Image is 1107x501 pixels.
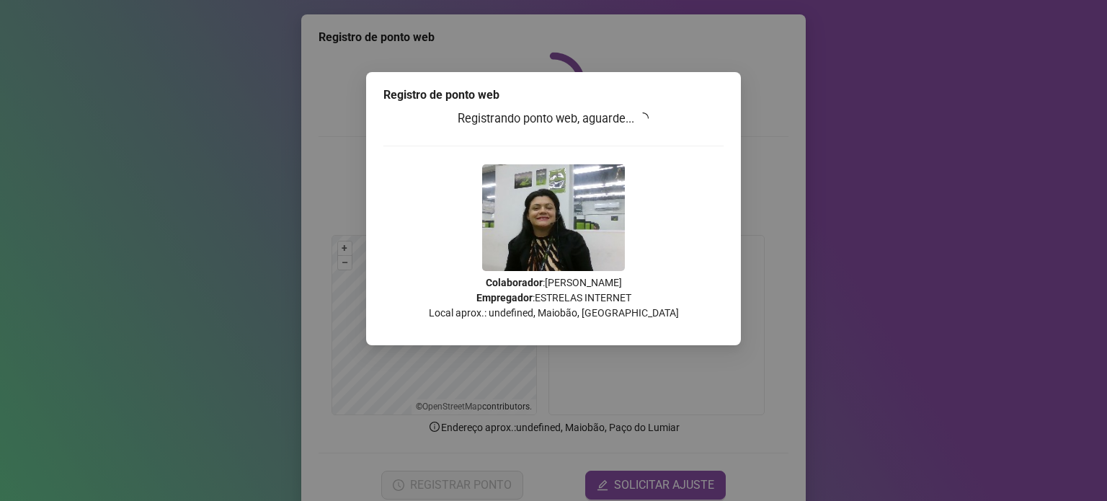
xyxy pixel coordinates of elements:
h3: Registrando ponto web, aguarde... [383,110,724,128]
img: 9k= [482,164,625,271]
span: loading [637,112,650,125]
strong: Empregador [476,292,533,303]
p: : [PERSON_NAME] : ESTRELAS INTERNET Local aprox.: undefined, Maiobão, [GEOGRAPHIC_DATA] [383,275,724,321]
div: Registro de ponto web [383,87,724,104]
strong: Colaborador [486,277,543,288]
